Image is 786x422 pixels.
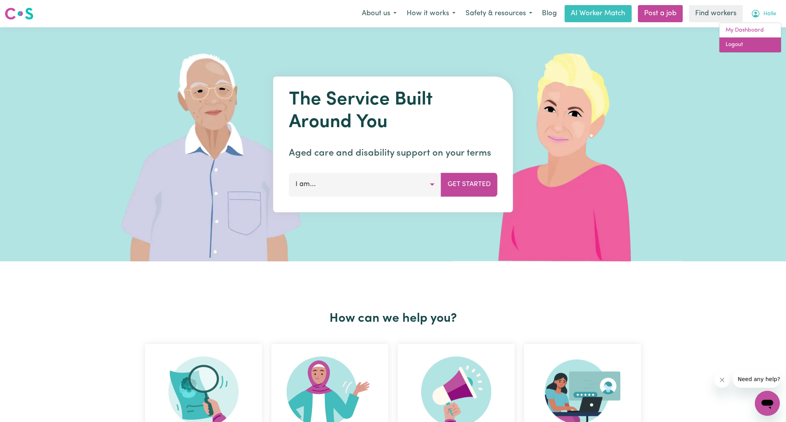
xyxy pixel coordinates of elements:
button: How it works [402,5,460,22]
p: Aged care and disability support on your terms [289,146,497,160]
a: Blog [537,5,561,22]
div: My Account [719,23,781,53]
iframe: Message from company [733,371,780,388]
h2: How can we help you? [140,311,646,326]
h1: The Service Built Around You [289,89,497,134]
span: Halle [763,10,776,18]
span: Need any help? [5,5,47,12]
button: Get Started [441,173,497,196]
img: Careseekers logo [5,7,34,21]
button: I am... [289,173,441,196]
button: About us [357,5,402,22]
a: Logout [719,37,781,52]
a: Find workers [689,5,743,22]
a: Careseekers logo [5,5,34,23]
a: AI Worker Match [565,5,632,22]
button: My Account [746,5,781,22]
a: My Dashboard [719,23,781,38]
a: Post a job [638,5,683,22]
button: Safety & resources [460,5,537,22]
iframe: Button to launch messaging window [755,391,780,416]
iframe: Close message [714,372,730,388]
